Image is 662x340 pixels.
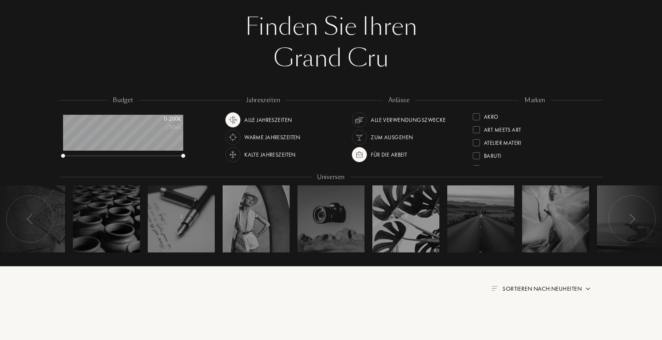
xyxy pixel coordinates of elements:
div: Akro [484,110,498,121]
div: jahreszeiten [240,96,286,105]
span: 7 [405,214,407,219]
div: Zum Ausgehen [371,130,413,145]
div: Baruti [484,149,501,160]
div: anlässe [383,96,415,105]
div: Finden Sie Ihren [65,11,597,43]
img: usage_occasion_work.svg [354,149,365,160]
img: filter_by.png [491,286,498,291]
span: 3 [480,214,482,219]
img: usage_occasion_all_white.svg [354,114,365,125]
div: Alle Jahreszeiten [244,112,292,127]
img: arr_left.svg [629,214,635,224]
div: Für die Arbeit [371,147,407,162]
div: /50mL [142,123,181,131]
span: 4 [255,214,258,219]
img: usage_season_hot_white.svg [227,132,238,143]
div: Kalte Jahreszeiten [244,147,296,162]
img: usage_season_average.svg [227,114,238,125]
span: Sortieren nach: Neuheiten [502,285,582,293]
img: arrow.png [585,286,591,292]
div: Art Meets Art [484,123,521,134]
div: Grand Cru [65,43,597,74]
div: Binet-Papillon [484,162,523,173]
img: usage_occasion_party_white.svg [354,132,365,143]
div: Warme Jahreszeiten [244,130,301,145]
div: Universen [312,173,350,182]
div: marken [519,96,551,105]
div: Atelier Materi [484,136,521,147]
img: arr_left.svg [27,214,33,224]
div: budget [107,96,139,105]
div: 0 - 200 € [142,115,181,123]
span: 1 [331,214,332,219]
span: 2 [180,214,183,219]
div: Alle Verwendungszwecke [371,112,446,127]
img: usage_season_cold_white.svg [227,149,238,160]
